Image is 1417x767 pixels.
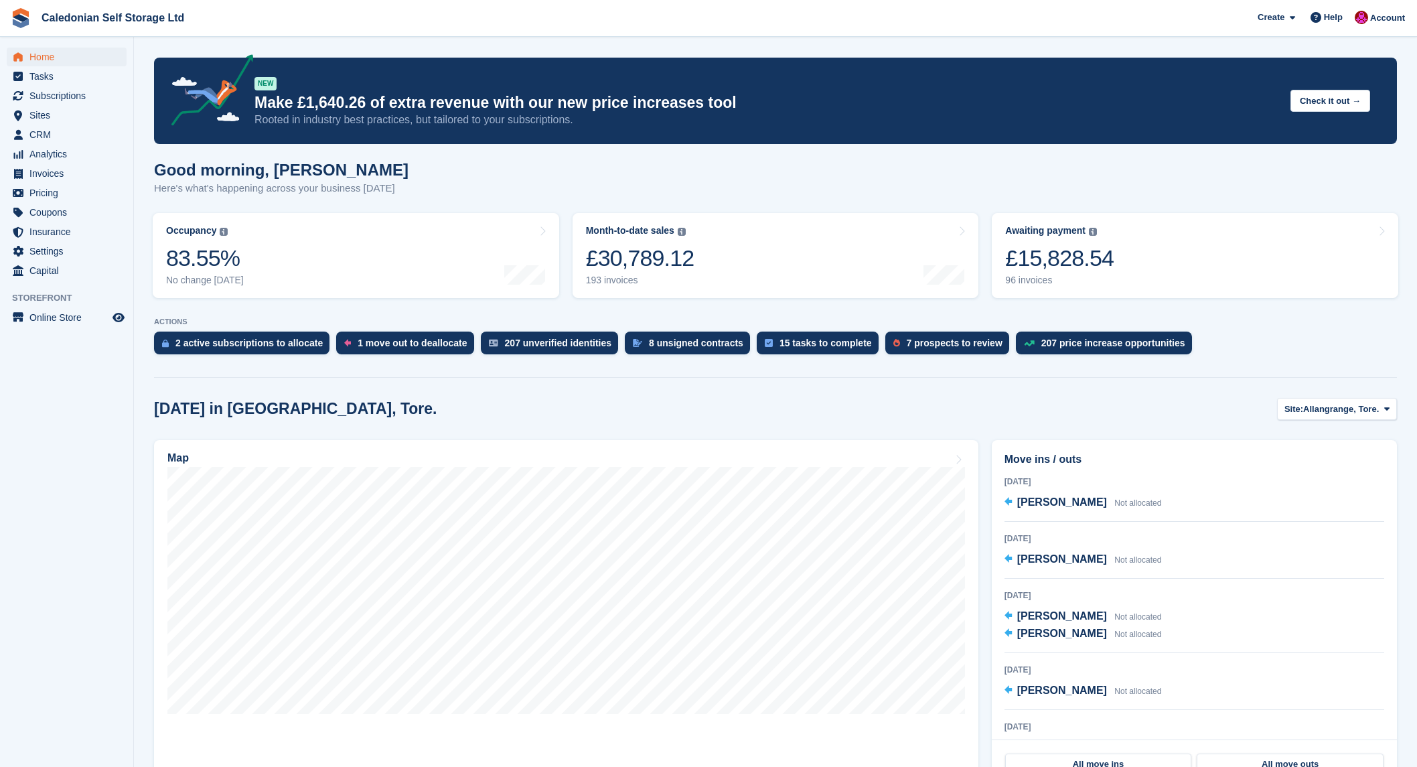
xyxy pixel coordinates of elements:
[7,203,127,222] a: menu
[678,228,686,236] img: icon-info-grey-7440780725fd019a000dd9b08b2336e03edf1995a4989e88bcd33f0948082b44.svg
[1024,340,1035,346] img: price_increase_opportunities-93ffe204e8149a01c8c9dc8f82e8f89637d9d84a8eef4429ea346261dce0b2c0.svg
[1370,11,1405,25] span: Account
[160,54,254,131] img: price-adjustments-announcement-icon-8257ccfd72463d97f412b2fc003d46551f7dbcb40ab6d574587a9cd5c0d94...
[481,332,625,361] a: 207 unverified identities
[1277,398,1397,420] button: Site: Allangrange, Tore.
[1004,551,1162,569] a: [PERSON_NAME] Not allocated
[1290,90,1370,112] button: Check it out →
[29,164,110,183] span: Invoices
[29,125,110,144] span: CRM
[573,213,979,298] a: Month-to-date sales £30,789.12 193 invoices
[1004,683,1162,700] a: [PERSON_NAME] Not allocated
[992,213,1398,298] a: Awaiting payment £15,828.54 96 invoices
[586,225,674,236] div: Month-to-date sales
[1017,685,1107,696] span: [PERSON_NAME]
[110,309,127,326] a: Preview store
[1004,476,1384,488] div: [DATE]
[1303,403,1379,416] span: Allangrange, Tore.
[166,225,216,236] div: Occupancy
[29,67,110,86] span: Tasks
[505,338,612,348] div: 207 unverified identities
[254,77,277,90] div: NEW
[344,339,351,347] img: move_outs_to_deallocate_icon-f764333ba52eb49d3ac5e1228854f67142a1ed5810a6f6cc68b1a99e826820c5.svg
[1114,630,1161,639] span: Not allocated
[7,106,127,125] a: menu
[29,222,110,241] span: Insurance
[166,275,244,286] div: No change [DATE]
[336,332,480,361] a: 1 move out to deallocate
[7,261,127,280] a: menu
[1004,721,1384,733] div: [DATE]
[893,339,900,347] img: prospect-51fa495bee0391a8d652442698ab0144808aea92771e9ea1ae160a38d050c398.svg
[586,275,694,286] div: 193 invoices
[625,332,757,361] a: 8 unsigned contracts
[1004,626,1162,643] a: [PERSON_NAME] Not allocated
[175,338,323,348] div: 2 active subscriptions to allocate
[1114,612,1161,622] span: Not allocated
[12,291,133,305] span: Storefront
[1355,11,1368,24] img: Donald Mathieson
[7,86,127,105] a: menu
[633,339,642,347] img: contract_signature_icon-13c848040528278c33f63329250d36e43548de30e8caae1d1a13099fd9432cc5.svg
[885,332,1016,361] a: 7 prospects to review
[154,332,336,361] a: 2 active subscriptions to allocate
[1114,498,1161,508] span: Not allocated
[167,452,189,464] h2: Map
[29,106,110,125] span: Sites
[166,245,244,272] div: 83.55%
[29,308,110,327] span: Online Store
[1005,225,1086,236] div: Awaiting payment
[29,184,110,202] span: Pricing
[1005,245,1114,272] div: £15,828.54
[1017,553,1107,565] span: [PERSON_NAME]
[1004,494,1162,512] a: [PERSON_NAME] Not allocated
[254,113,1280,127] p: Rooted in industry best practices, but tailored to your subscriptions.
[1017,628,1107,639] span: [PERSON_NAME]
[1004,608,1162,626] a: [PERSON_NAME] Not allocated
[1005,275,1114,286] div: 96 invoices
[7,184,127,202] a: menu
[1258,11,1284,24] span: Create
[7,164,127,183] a: menu
[11,8,31,28] img: stora-icon-8386f47178a22dfd0bd8f6a31ec36ba5ce8667c1dd55bd0f319d3a0aa187defe.svg
[907,338,1002,348] div: 7 prospects to review
[29,203,110,222] span: Coupons
[7,308,127,327] a: menu
[154,400,437,418] h2: [DATE] in [GEOGRAPHIC_DATA], Tore.
[153,213,559,298] a: Occupancy 83.55% No change [DATE]
[7,48,127,66] a: menu
[779,338,872,348] div: 15 tasks to complete
[29,86,110,105] span: Subscriptions
[162,339,169,348] img: active_subscription_to_allocate_icon-d502201f5373d7db506a760aba3b589e785aa758c864c3986d89f69b8ff3...
[154,161,408,179] h1: Good morning, [PERSON_NAME]
[254,93,1280,113] p: Make £1,640.26 of extra revenue with our new price increases tool
[1004,589,1384,602] div: [DATE]
[7,145,127,163] a: menu
[154,318,1397,326] p: ACTIONS
[220,228,228,236] img: icon-info-grey-7440780725fd019a000dd9b08b2336e03edf1995a4989e88bcd33f0948082b44.svg
[7,222,127,241] a: menu
[29,145,110,163] span: Analytics
[154,181,408,196] p: Here's what's happening across your business [DATE]
[1114,555,1161,565] span: Not allocated
[29,242,110,261] span: Settings
[489,339,498,347] img: verify_identity-adf6edd0f0f0b5bbfe63781bf79b02c33cf7c696d77639b501bdc392416b5a36.svg
[1004,533,1384,545] div: [DATE]
[1089,228,1097,236] img: icon-info-grey-7440780725fd019a000dd9b08b2336e03edf1995a4989e88bcd33f0948082b44.svg
[1004,664,1384,676] div: [DATE]
[1004,451,1384,468] h2: Move ins / outs
[29,261,110,280] span: Capital
[649,338,743,348] div: 8 unsigned contracts
[29,48,110,66] span: Home
[1114,687,1161,696] span: Not allocated
[7,125,127,144] a: menu
[765,339,773,347] img: task-75834270c22a3079a89374b754ae025e5fb1db73e45f91037f5363f120a921f8.svg
[358,338,467,348] div: 1 move out to deallocate
[1041,338,1185,348] div: 207 price increase opportunities
[7,67,127,86] a: menu
[7,242,127,261] a: menu
[36,7,190,29] a: Caledonian Self Storage Ltd
[1016,332,1199,361] a: 207 price increase opportunities
[1284,403,1303,416] span: Site:
[1017,496,1107,508] span: [PERSON_NAME]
